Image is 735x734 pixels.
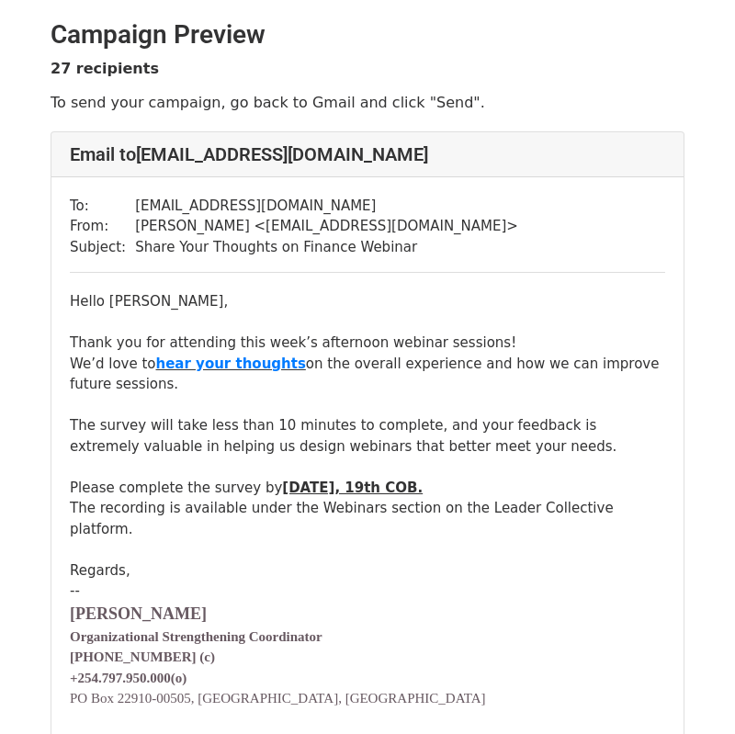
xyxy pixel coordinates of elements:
[70,560,665,582] div: Regards,
[70,291,665,312] div: Hello [PERSON_NAME],
[70,649,215,664] font: [PHONE_NUMBER] (c)
[70,237,135,258] td: Subject:
[70,604,207,623] b: [PERSON_NAME]
[102,671,171,685] font: 797.950.000
[135,237,518,258] td: Share Your Thoughts on Finance Webinar
[70,216,135,237] td: From:
[70,333,665,539] div: Thank you for attending this week’s afternoon webinar sessions! We’d love to on the overall exper...
[51,60,159,77] strong: 27 recipients
[51,93,684,112] p: To send your campaign, go back to Gmail and click "Send".
[70,196,135,217] td: To:
[51,19,684,51] h2: Campaign Preview
[135,196,518,217] td: [EMAIL_ADDRESS][DOMAIN_NAME]
[156,356,306,372] a: hear your thoughts
[70,143,665,165] h4: Email to [EMAIL_ADDRESS][DOMAIN_NAME]
[70,629,322,644] font: Organizational Strengthening Coordinator
[171,671,187,685] font: (o)
[70,691,486,706] font: PO Box 22910-00505, [GEOGRAPHIC_DATA], [GEOGRAPHIC_DATA]
[135,216,518,237] td: [PERSON_NAME] < [EMAIL_ADDRESS][DOMAIN_NAME] >
[70,671,102,685] font: +254.
[70,582,80,599] span: --
[282,480,423,496] u: [DATE], 19th COB.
